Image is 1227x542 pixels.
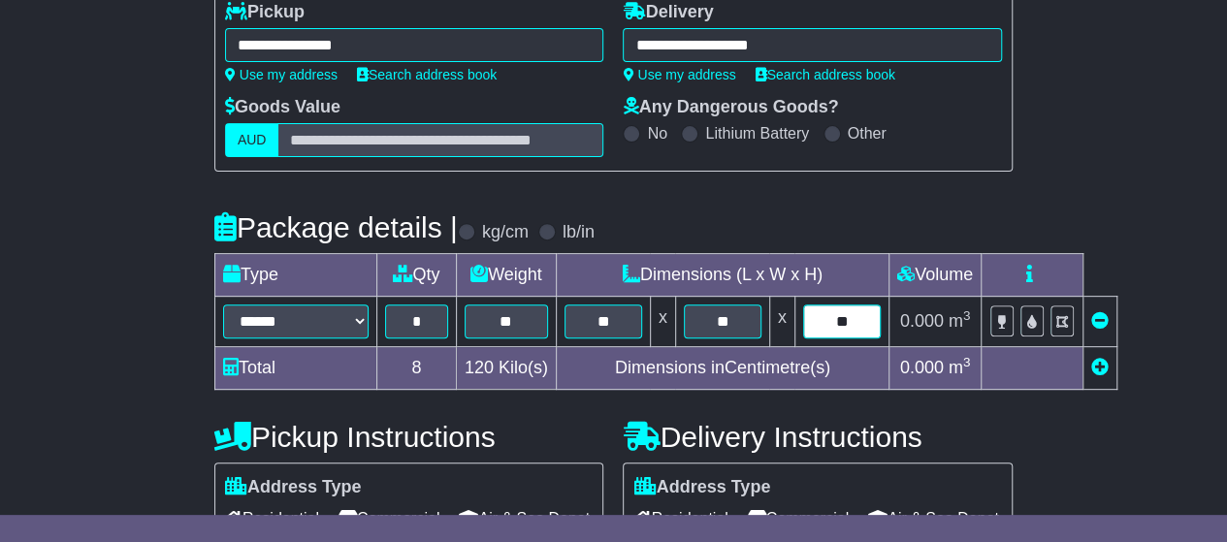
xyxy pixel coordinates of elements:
label: Any Dangerous Goods? [623,97,838,118]
h4: Delivery Instructions [623,421,1013,453]
td: 8 [376,347,456,390]
td: x [769,297,794,347]
span: m [949,311,971,331]
td: Kilo(s) [456,347,556,390]
td: Weight [456,254,556,297]
span: Commercial [748,503,849,533]
sup: 3 [963,308,971,323]
td: x [650,297,675,347]
a: Search address book [756,67,895,82]
a: Search address book [357,67,497,82]
span: 120 [465,358,494,377]
a: Remove this item [1091,311,1109,331]
h4: Pickup Instructions [214,421,604,453]
td: Total [214,347,376,390]
label: Other [848,124,887,143]
td: Volume [888,254,981,297]
label: kg/cm [482,222,529,243]
label: Address Type [633,477,770,498]
label: Address Type [225,477,362,498]
span: m [949,358,971,377]
a: Add new item [1091,358,1109,377]
span: Air & Sea Depot [868,503,999,533]
label: Delivery [623,2,713,23]
label: Pickup [225,2,305,23]
label: Lithium Battery [705,124,809,143]
h4: Package details | [214,211,458,243]
label: lb/in [563,222,595,243]
sup: 3 [963,355,971,369]
td: Dimensions in Centimetre(s) [556,347,888,390]
span: Residential [225,503,319,533]
label: Goods Value [225,97,340,118]
td: Type [214,254,376,297]
span: Air & Sea Depot [459,503,590,533]
label: No [647,124,666,143]
span: 0.000 [900,311,944,331]
a: Use my address [225,67,338,82]
td: Qty [376,254,456,297]
label: AUD [225,123,279,157]
a: Use my address [623,67,735,82]
span: Residential [633,503,727,533]
td: Dimensions (L x W x H) [556,254,888,297]
span: Commercial [339,503,439,533]
span: 0.000 [900,358,944,377]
